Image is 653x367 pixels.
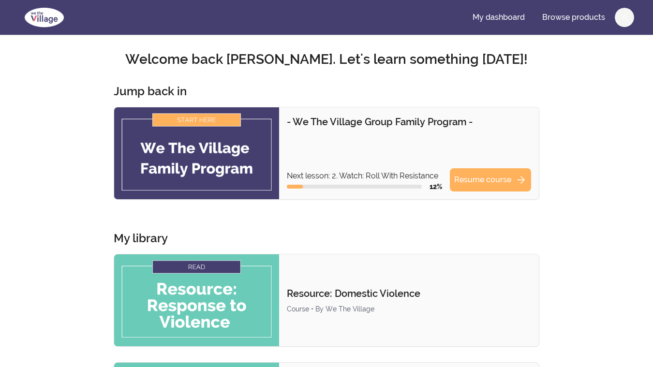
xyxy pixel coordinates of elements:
img: Product image for - We The Village Group Family Program - [114,107,279,199]
a: Resume coursearrow_forward [450,168,531,191]
div: Course • By We The Village [287,304,531,314]
p: - We The Village Group Family Program - [287,115,531,129]
a: Browse products [534,6,613,29]
p: Resource: Domestic Violence [287,287,531,300]
p: Next lesson: 2. Watch: Roll With Resistance [287,170,442,182]
img: We The Village logo [19,6,70,29]
a: Product image for Resource: Domestic ViolenceResource: Domestic ViolenceCourse • By We The Village [114,254,539,347]
span: arrow_forward [515,174,527,186]
h3: Jump back in [114,84,187,99]
span: 12 % [430,183,442,191]
button: A [615,8,634,27]
h2: Welcome back [PERSON_NAME]. Let's learn something [DATE]! [19,51,634,68]
h3: My library [114,231,168,246]
img: Product image for Resource: Domestic Violence [114,254,279,346]
a: My dashboard [465,6,533,29]
div: Course progress [287,185,422,189]
nav: Main [465,6,634,29]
